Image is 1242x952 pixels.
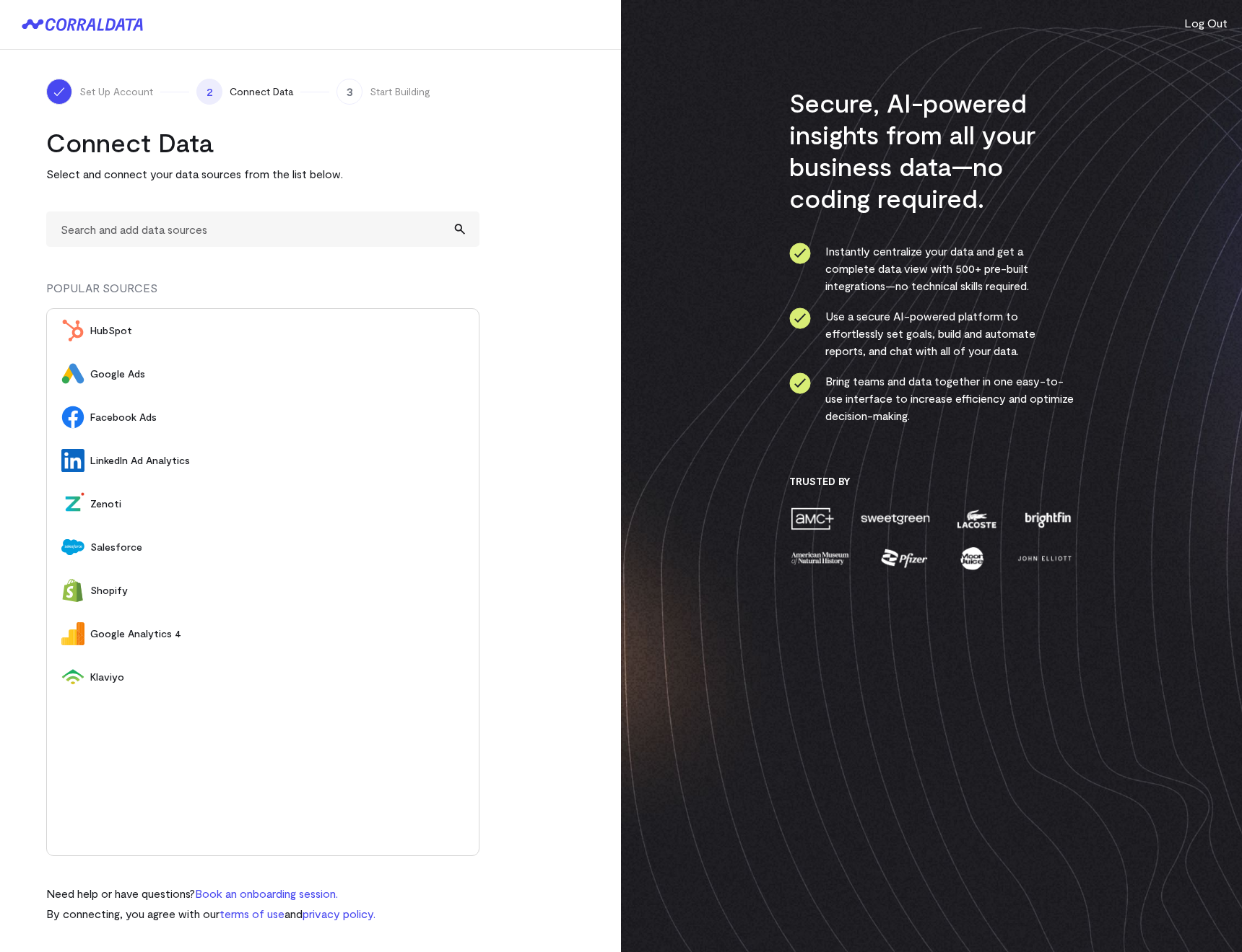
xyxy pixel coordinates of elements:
[370,84,430,99] span: Start Building
[61,449,84,472] img: LinkedIn Ad Analytics
[61,492,84,515] img: Zenoti
[46,211,479,247] input: Search and add data sources
[789,307,1074,359] li: Use a secure AI-powered platform to effortlessly set goals, build and automate reports, and chat ...
[90,670,464,684] span: Klaviyo
[789,307,811,329] img: ico-check-circle-4b19435c.svg
[61,536,84,559] img: Salesforce
[90,540,464,554] span: Salesforce
[46,279,479,308] div: POPULAR SOURCES
[79,84,153,99] span: Set Up Account
[46,126,479,158] h2: Connect Data
[90,583,464,598] span: Shopify
[61,319,84,342] img: HubSpot
[957,546,986,571] img: moon-juice-c312e729.png
[61,622,84,645] img: Google Analytics 4
[789,243,1074,294] li: Instantly centralize your data and get a complete data view with 500+ pre-built integrations—no t...
[90,497,464,511] span: Zenoti
[303,907,375,920] a: privacy policy.
[336,79,362,105] span: 3
[789,243,811,264] img: ico-check-circle-4b19435c.svg
[90,453,464,468] span: LinkedIn Ad Analytics
[789,546,851,571] img: amnh-5afada46.png
[195,886,338,900] a: Book an onboarding session.
[789,372,811,394] img: ico-check-circle-4b19435c.svg
[1022,506,1074,531] img: brightfin-a251e171.png
[90,410,464,424] span: Facebook Ads
[61,406,84,429] img: Facebook Ads
[46,165,479,183] p: Select and connect your data sources from the list below.
[1184,14,1228,32] button: Log Out
[46,905,375,922] p: By connecting, you agree with our and
[46,885,375,902] p: Need help or have questions?
[1015,546,1074,571] img: john-elliott-25751c40.png
[90,626,464,641] span: Google Analytics 4
[196,79,222,105] span: 2
[61,362,84,385] img: Google Ads
[789,372,1074,424] li: Bring teams and data together in one easy-to-use interface to increase efficiency and optimize de...
[90,323,464,338] span: HubSpot
[61,665,84,689] img: Klaviyo
[955,506,998,531] img: lacoste-7a6b0538.png
[789,87,1074,214] h3: Secure, AI-powered insights from all your business data—no coding required.
[90,367,464,381] span: Google Ads
[220,907,285,920] a: terms of use
[52,84,66,99] img: ico-check-white-5ff98cb1.svg
[789,506,835,531] img: amc-0b11a8f1.png
[880,546,929,571] img: pfizer-e137f5fc.png
[61,579,84,602] img: Shopify
[230,84,293,99] span: Connect Data
[789,475,1074,488] h3: Trusted By
[859,506,931,531] img: sweetgreen-1d1fb32c.png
